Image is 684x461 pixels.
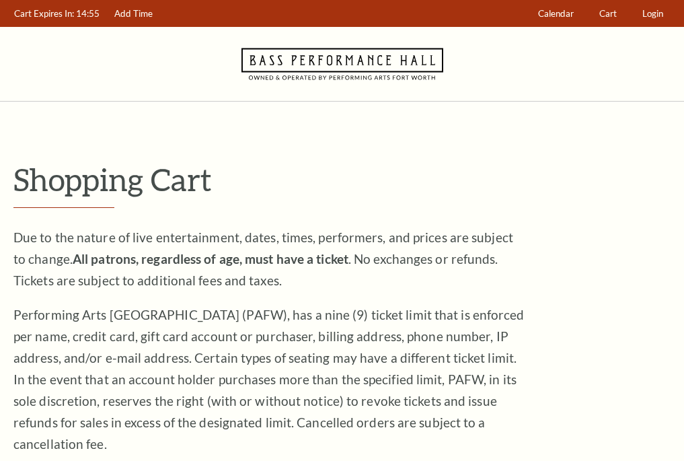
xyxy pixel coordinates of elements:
[14,8,74,19] span: Cart Expires In:
[13,304,525,455] p: Performing Arts [GEOGRAPHIC_DATA] (PAFW), has a nine (9) ticket limit that is enforced per name, ...
[13,162,671,197] p: Shopping Cart
[538,8,574,19] span: Calendar
[108,1,159,27] a: Add Time
[636,1,670,27] a: Login
[593,1,623,27] a: Cart
[76,8,100,19] span: 14:55
[73,251,348,267] strong: All patrons, regardless of age, must have a ticket
[599,8,617,19] span: Cart
[13,229,513,288] span: Due to the nature of live entertainment, dates, times, performers, and prices are subject to chan...
[642,8,663,19] span: Login
[532,1,580,27] a: Calendar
